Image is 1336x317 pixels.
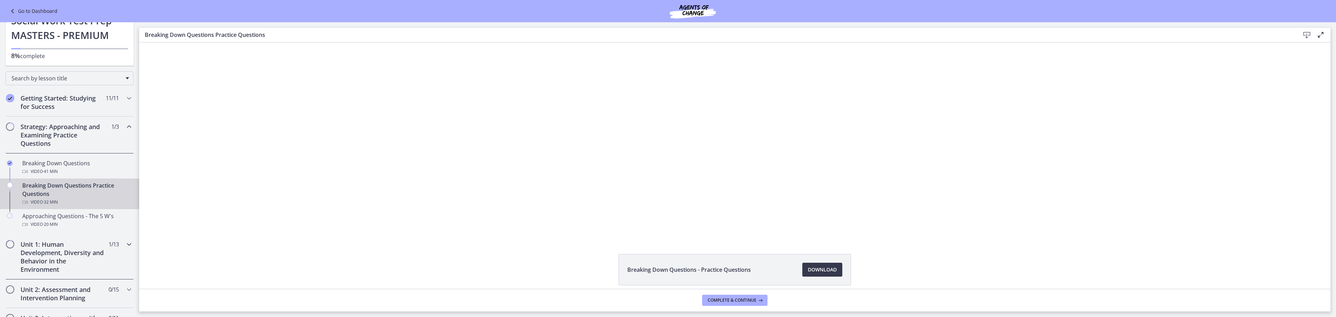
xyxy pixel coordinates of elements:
[21,240,105,274] h2: Unit 1: Human Development, Diversity and Behavior in the Environment
[21,122,105,148] h2: Strategy: Approaching and Examining Practice Questions
[22,212,131,229] div: Approaching Questions - The 5 W's
[11,74,122,82] span: Search by lesson title
[111,122,119,131] span: 1 / 3
[22,181,131,206] div: Breaking Down Questions Practice Questions
[6,94,14,102] i: Completed
[43,220,58,229] span: · 20 min
[22,220,131,229] div: Video
[8,7,57,15] a: Go to Dashboard
[21,94,105,111] h2: Getting Started: Studying for Success
[43,198,58,206] span: · 32 min
[11,51,20,60] span: 8%
[11,51,128,60] p: complete
[43,167,58,176] span: · 41 min
[627,266,751,274] span: Breaking Down Questions - Practice Questions
[6,71,134,85] div: Search by lesson title
[22,159,131,176] div: Breaking Down Questions
[139,42,1330,238] iframe: Video Lesson
[702,295,768,306] button: Complete & continue
[22,167,131,176] div: Video
[651,3,734,19] img: Agents of Change
[808,266,837,274] span: Download
[109,285,119,294] span: 0 / 15
[7,160,13,166] i: Completed
[109,240,119,248] span: 1 / 13
[21,285,105,302] h2: Unit 2: Assessment and Intervention Planning
[802,263,842,277] a: Download
[145,31,1289,39] h3: Breaking Down Questions Practice Questions
[106,94,119,102] span: 11 / 11
[708,298,756,303] span: Complete & continue
[22,198,131,206] div: Video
